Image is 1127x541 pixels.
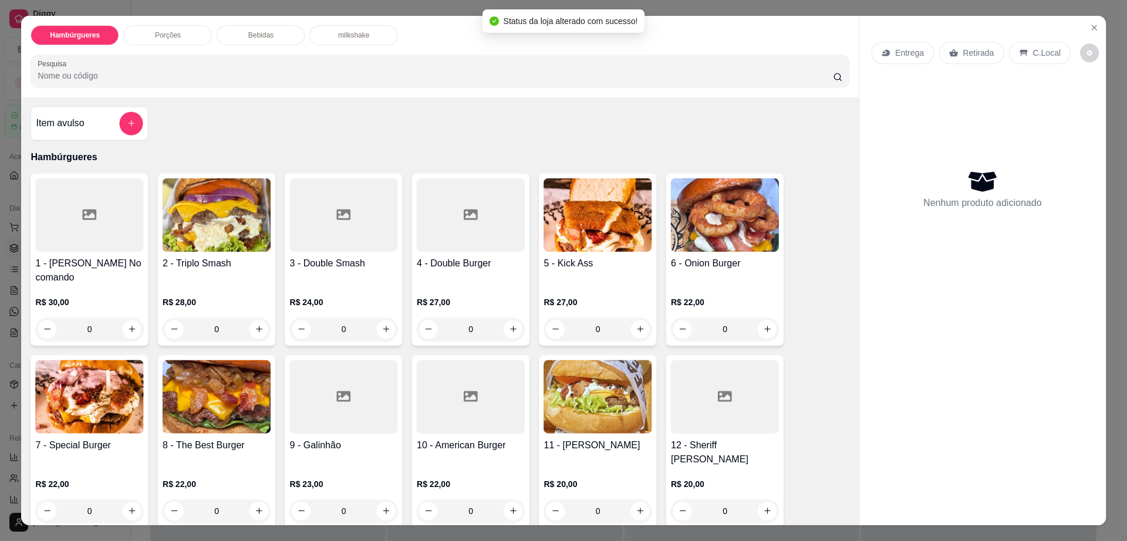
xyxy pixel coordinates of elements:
p: Hambúrgueres [31,150,849,164]
p: Porções [155,31,181,40]
p: Bebidas [248,31,274,40]
h4: 8 - The Best Burger [163,438,271,452]
p: R$ 22,00 [163,478,271,489]
h4: 9 - Galinhão [289,438,397,452]
p: R$ 28,00 [163,296,271,308]
p: R$ 22,00 [671,296,779,308]
h4: 5 - Kick Ass [544,256,652,270]
span: check-circle [490,16,499,26]
img: product-image [671,178,779,251]
h4: 11 - [PERSON_NAME] [544,438,652,452]
p: R$ 22,00 [35,478,143,489]
img: product-image [35,360,143,433]
h4: Item avulso [36,116,84,130]
h4: 4 - Double Burger [417,256,525,270]
h4: 2 - Triplo Smash [163,256,271,270]
h4: 6 - Onion Burger [671,256,779,270]
input: Pesquisa [38,70,832,82]
p: R$ 27,00 [544,296,652,308]
img: product-image [544,360,652,433]
p: R$ 20,00 [544,478,652,489]
h4: 1 - [PERSON_NAME] No comando [35,256,143,285]
button: Close [1085,18,1104,37]
button: decrease-product-quantity [1080,43,1099,62]
p: Nenhum produto adicionado [923,195,1041,209]
button: add-separate-item [120,111,143,135]
p: Retirada [963,47,994,59]
p: milkshake [338,31,369,40]
p: R$ 30,00 [35,296,143,308]
p: R$ 20,00 [671,478,779,489]
img: product-image [544,178,652,251]
p: R$ 24,00 [289,296,397,308]
img: product-image [163,178,271,251]
p: Entrega [895,47,924,59]
p: Hambúrgueres [50,31,100,40]
h4: 7 - Special Burger [35,438,143,452]
h4: 3 - Double Smash [289,256,397,270]
h4: 12 - Sheriff [PERSON_NAME] [671,438,779,466]
p: C.Local [1032,47,1061,59]
label: Pesquisa [38,59,70,69]
p: R$ 27,00 [417,296,525,308]
p: R$ 22,00 [417,478,525,489]
p: R$ 23,00 [289,478,397,489]
img: product-image [163,360,271,433]
h4: 10 - American Burger [417,438,525,452]
span: Status da loja alterado com sucesso! [504,16,638,26]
